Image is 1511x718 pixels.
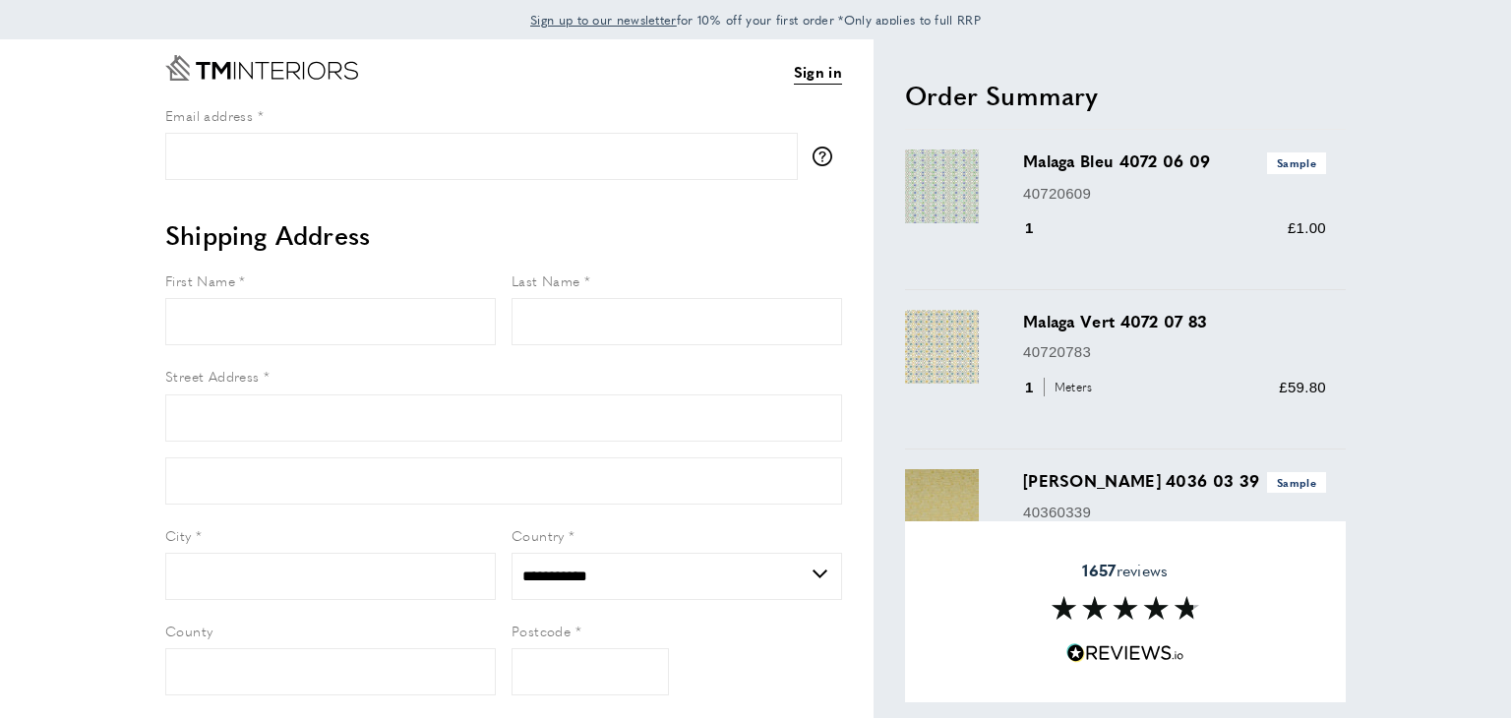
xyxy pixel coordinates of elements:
[165,55,358,81] a: Go to Home page
[1023,150,1326,173] h3: Malaga Bleu 4072 06 09
[165,270,235,290] span: First Name
[905,310,979,384] img: Malaga Vert 4072 07 83
[1267,472,1326,493] span: Sample
[905,150,979,223] img: Malaga Bleu 4072 06 09
[1023,340,1326,364] p: 40720783
[1066,644,1184,663] img: Reviews.io 5 stars
[512,525,565,545] span: Country
[1023,310,1326,332] h3: Malaga Vert 4072 07 83
[905,469,979,543] img: Tamara Jaune 4036 03 39
[1082,559,1116,581] strong: 1657
[530,11,981,29] span: for 10% off your first order *Only applies to full RRP
[1044,378,1098,396] span: Meters
[1082,561,1168,580] span: reviews
[905,78,1346,113] h2: Order Summary
[1288,219,1326,236] span: £1.00
[1023,469,1326,493] h3: [PERSON_NAME] 4036 03 39
[794,60,842,85] a: Sign in
[1052,597,1199,621] img: Reviews section
[813,147,842,166] button: More information
[1023,376,1099,399] div: 1
[1023,182,1326,206] p: 40720609
[512,621,571,640] span: Postcode
[165,366,260,386] span: Street Address
[512,270,580,290] span: Last Name
[165,525,192,545] span: City
[530,11,677,29] span: Sign up to our newsletter
[165,105,253,125] span: Email address
[530,10,677,30] a: Sign up to our newsletter
[165,217,842,253] h2: Shipping Address
[1023,501,1326,524] p: 40360339
[1023,216,1061,240] div: 1
[1267,152,1326,173] span: Sample
[1279,379,1326,395] span: £59.80
[165,621,212,640] span: County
